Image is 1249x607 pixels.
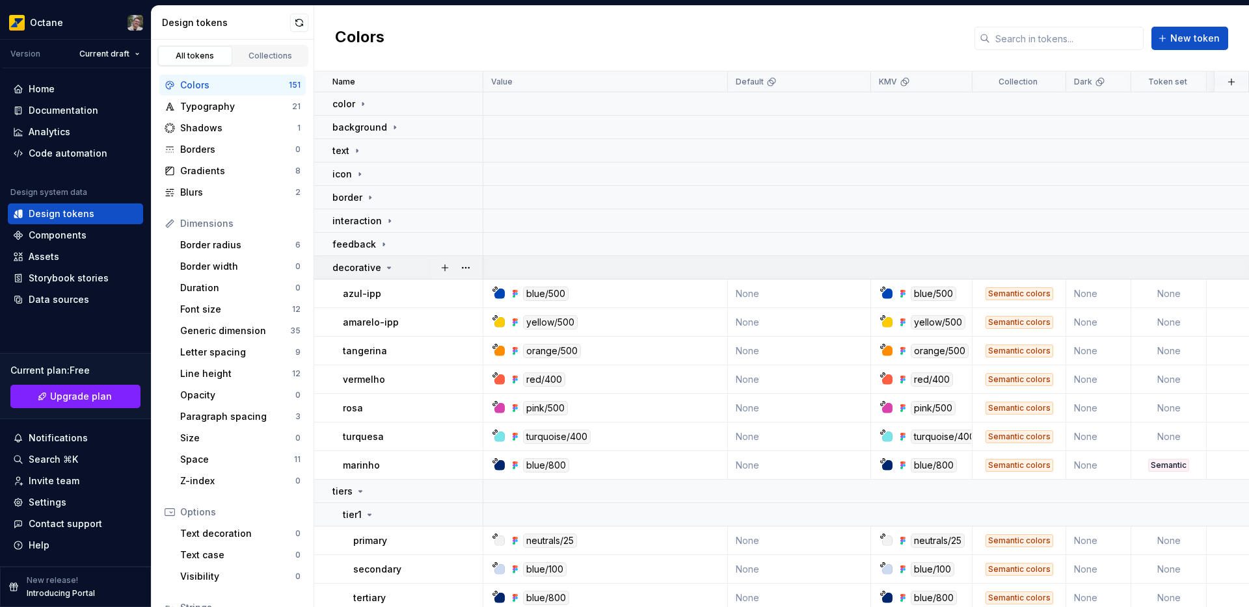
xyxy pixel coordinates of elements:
p: primary [353,534,387,547]
a: Z-index0 [175,471,306,491]
div: blue/500 [911,287,956,301]
p: secondary [353,563,401,576]
div: Blurs [180,186,295,199]
a: Components [8,225,143,246]
div: Semantic colors [986,534,1053,547]
div: Semantic colors [986,287,1053,300]
div: blue/100 [911,562,954,576]
div: Duration [180,281,295,294]
td: None [728,422,871,451]
div: 3 [295,411,301,422]
a: Colors151 [159,75,306,96]
td: None [728,394,871,422]
div: blue/500 [523,287,569,301]
td: None [1066,451,1131,480]
div: Dimensions [180,217,301,230]
button: OctaneTiago [3,8,148,36]
p: text [332,144,349,157]
div: Invite team [29,474,79,487]
p: icon [332,168,352,181]
div: Letter spacing [180,346,295,359]
div: 11 [294,454,301,465]
div: 151 [289,80,301,90]
div: Generic dimension [180,324,290,337]
div: Data sources [29,293,89,306]
p: decorative [332,261,381,274]
div: Z-index [180,474,295,487]
img: Tiago [128,15,143,31]
td: None [1066,308,1131,337]
a: Line height12 [175,363,306,384]
div: Analytics [29,125,70,138]
div: 0 [295,390,301,400]
p: Default [736,77,764,87]
p: marinho [343,459,380,472]
a: Upgrade plan [10,385,141,408]
p: tiers [332,485,353,498]
div: Search ⌘K [29,453,78,466]
div: Collections [238,51,303,61]
a: Borders0 [159,139,306,160]
button: Notifications [8,428,143,448]
a: Border radius6 [175,235,306,255]
a: Duration0 [175,278,306,298]
div: Borders [180,143,295,156]
a: Design tokens [8,203,143,224]
div: 1 [297,123,301,133]
a: Code automation [8,143,143,164]
div: 21 [292,101,301,112]
a: Generic dimension35 [175,320,306,341]
td: None [1066,365,1131,394]
td: None [728,555,871,584]
div: Storybook stories [29,272,109,285]
div: blue/100 [523,562,567,576]
div: turquoise/400 [523,430,591,444]
div: Semantic colors [986,316,1053,329]
div: Home [29,83,55,96]
div: Semantic colors [986,402,1053,415]
div: Documentation [29,104,98,117]
div: 0 [295,476,301,486]
div: Settings [29,496,66,509]
div: orange/500 [911,344,969,358]
p: feedback [332,238,376,251]
div: Octane [30,16,63,29]
div: Design tokens [162,16,290,29]
div: 0 [295,550,301,560]
p: tier1 [343,508,362,521]
div: Semantic colors [986,591,1053,604]
p: Token set [1148,77,1187,87]
td: None [1131,526,1207,555]
a: Text decoration0 [175,523,306,544]
p: amarelo-ipp [343,316,399,329]
td: None [1131,308,1207,337]
div: Paragraph spacing [180,410,295,423]
a: Invite team [8,471,143,491]
div: Font size [180,303,292,316]
div: Visibility [180,570,295,583]
p: tangerina [343,344,387,357]
td: None [728,308,871,337]
div: blue/800 [523,458,569,472]
div: 0 [295,528,301,539]
p: interaction [332,214,382,227]
div: blue/800 [911,458,957,472]
a: Assets [8,246,143,267]
div: Semantic colors [986,563,1053,576]
p: KMV [879,77,897,87]
a: Border width0 [175,256,306,277]
div: Code automation [29,147,107,160]
div: Size [180,432,295,445]
span: Upgrade plan [50,390,112,403]
td: None [728,526,871,555]
div: 9 [295,347,301,357]
div: 0 [295,571,301,582]
div: turquoise/400 [911,430,978,444]
td: None [1066,337,1131,365]
a: Gradients8 [159,161,306,181]
p: Name [332,77,355,87]
div: yellow/500 [911,315,965,329]
div: Space [180,453,294,466]
button: Current draft [74,45,146,63]
div: 2 [295,187,301,198]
